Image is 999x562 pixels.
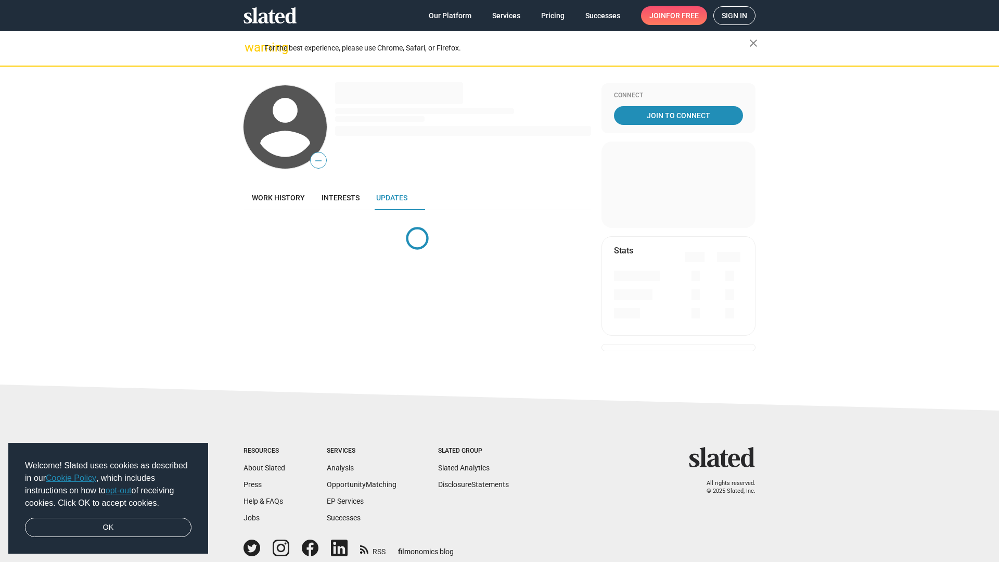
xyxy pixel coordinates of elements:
div: Resources [244,447,285,455]
a: Sign in [713,6,755,25]
div: For the best experience, please use Chrome, Safari, or Firefox. [264,41,749,55]
span: Work history [252,194,305,202]
a: About Slated [244,464,285,472]
a: Joinfor free [641,6,707,25]
div: Services [327,447,396,455]
a: opt-out [106,486,132,495]
a: dismiss cookie message [25,518,191,538]
span: Successes [585,6,620,25]
a: Join To Connect [614,106,743,125]
a: Successes [327,514,361,522]
a: Cookie Policy [46,474,96,482]
a: Interests [313,185,368,210]
span: Interests [322,194,360,202]
span: Welcome! Slated uses cookies as described in our , which includes instructions on how to of recei... [25,459,191,509]
span: Updates [376,194,407,202]
a: Our Platform [420,6,480,25]
span: Sign in [722,7,747,24]
a: OpportunityMatching [327,480,396,489]
span: — [311,154,326,168]
mat-icon: close [747,37,760,49]
a: Services [484,6,529,25]
mat-icon: warning [245,41,257,54]
a: Press [244,480,262,489]
a: filmonomics blog [398,539,454,557]
a: RSS [360,541,386,557]
div: Slated Group [438,447,509,455]
p: All rights reserved. © 2025 Slated, Inc. [696,480,755,495]
a: Analysis [327,464,354,472]
span: film [398,547,411,556]
div: Connect [614,92,743,100]
span: Join To Connect [616,106,741,125]
span: Services [492,6,520,25]
a: EP Services [327,497,364,505]
span: Pricing [541,6,565,25]
a: DisclosureStatements [438,480,509,489]
span: Our Platform [429,6,471,25]
span: for free [666,6,699,25]
span: Join [649,6,699,25]
a: Work history [244,185,313,210]
div: cookieconsent [8,443,208,554]
a: Pricing [533,6,573,25]
a: Jobs [244,514,260,522]
a: Help & FAQs [244,497,283,505]
a: Slated Analytics [438,464,490,472]
mat-card-title: Stats [614,245,633,256]
a: Updates [368,185,416,210]
a: Successes [577,6,629,25]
